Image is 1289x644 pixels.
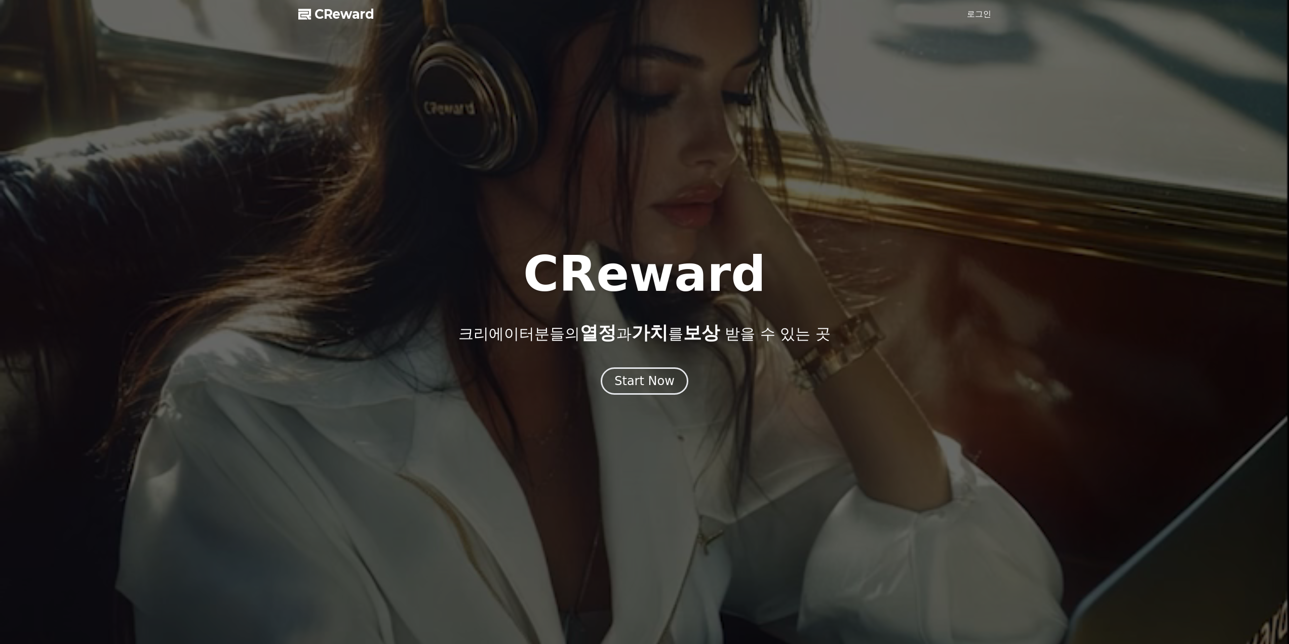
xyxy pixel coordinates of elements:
h1: CReward [523,250,766,298]
button: Start Now [601,367,688,395]
a: 로그인 [967,8,991,20]
span: 보상 [683,322,720,343]
span: CReward [315,6,374,22]
a: CReward [298,6,374,22]
a: Start Now [601,377,688,387]
div: Start Now [614,373,675,389]
span: 열정 [580,322,616,343]
span: 가치 [632,322,668,343]
p: 크리에이터분들의 과 를 받을 수 있는 곳 [458,323,830,343]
